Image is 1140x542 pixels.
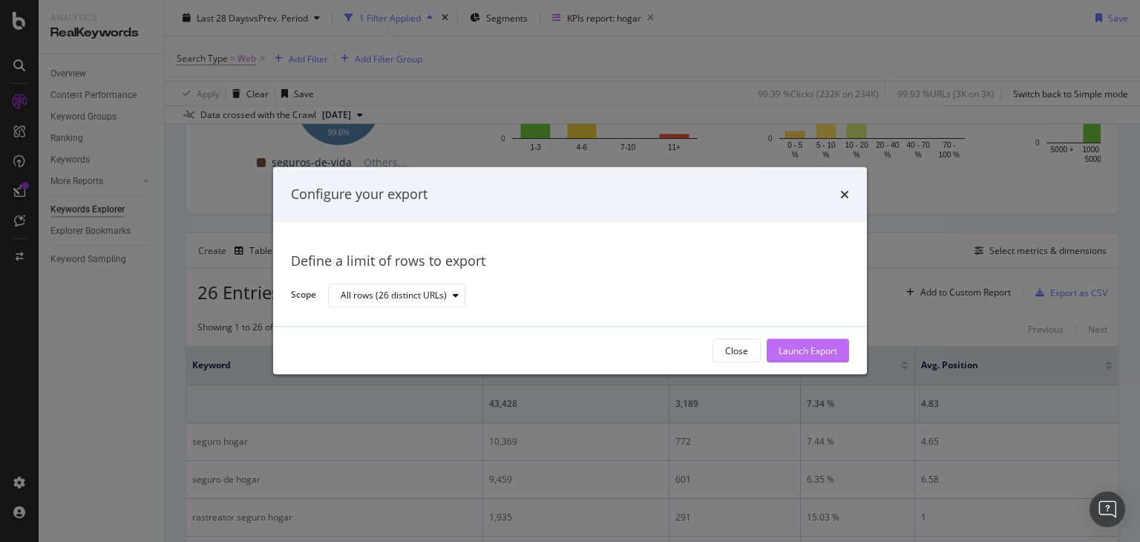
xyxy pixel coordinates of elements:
div: Open Intercom Messenger [1090,492,1125,527]
button: Launch Export [767,339,849,363]
div: All rows (26 distinct URLs) [341,291,447,300]
button: Close [712,339,761,363]
div: times [840,185,849,204]
div: Close [725,345,748,357]
button: All rows (26 distinct URLs) [328,284,465,307]
label: Scope [291,289,316,305]
div: Define a limit of rows to export [291,252,849,271]
div: modal [273,167,867,374]
div: Launch Export [779,345,837,357]
div: Configure your export [291,185,427,204]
